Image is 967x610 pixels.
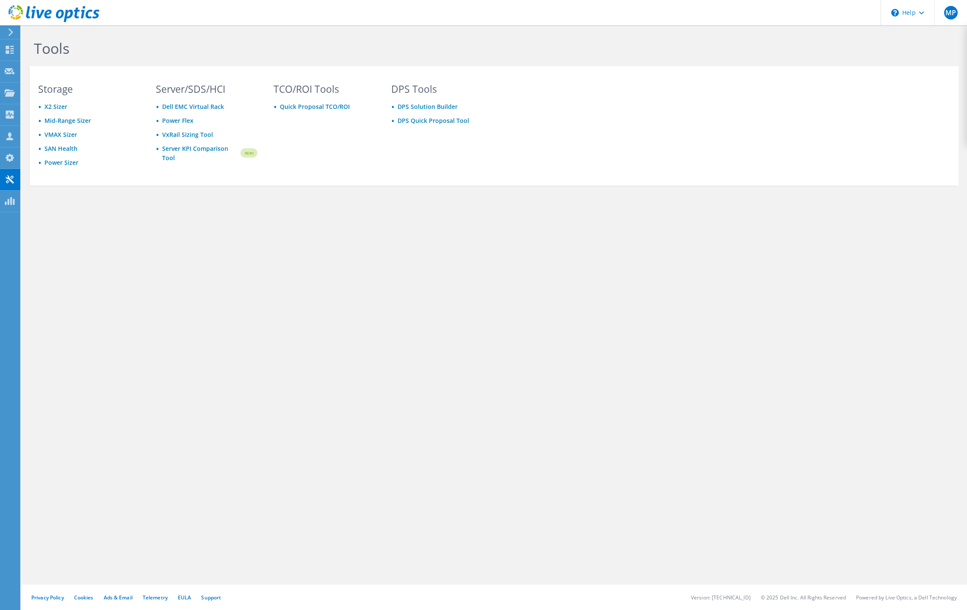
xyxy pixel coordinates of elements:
img: new-badge.svg [239,143,257,163]
a: Mid-Range Sizer [44,116,91,125]
a: Cookies [74,594,94,601]
li: Version: [TECHNICAL_ID] [691,594,751,601]
svg: \n [891,9,899,17]
a: Support [201,594,221,601]
a: X2 Sizer [44,103,67,111]
a: Quick Proposal TCO/ROI [280,103,350,111]
a: SAN Health [44,144,77,152]
h1: Tools [34,39,605,57]
li: © 2025 Dell Inc. All Rights Reserved [761,594,846,601]
h3: Server/SDS/HCI [156,84,257,94]
h3: DPS Tools [391,84,493,94]
a: VxRail Sizing Tool [162,130,213,139]
a: Ads & Email [104,594,133,601]
h3: TCO/ROI Tools [274,84,375,94]
a: Dell EMC Virtual Rack [162,103,224,111]
a: VMAX Sizer [44,130,77,139]
a: DPS Solution Builder [398,103,458,111]
a: Privacy Policy [31,594,64,601]
a: DPS Quick Proposal Tool [398,116,469,125]
a: Server KPI Comparison Tool [162,144,239,163]
a: Telemetry [143,594,168,601]
a: Power Flex [162,116,193,125]
li: Powered by Live Optics, a Dell Technology [856,594,957,601]
span: MP [944,6,958,19]
a: EULA [178,594,191,601]
h3: Storage [38,84,140,94]
a: Power Sizer [44,158,78,166]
